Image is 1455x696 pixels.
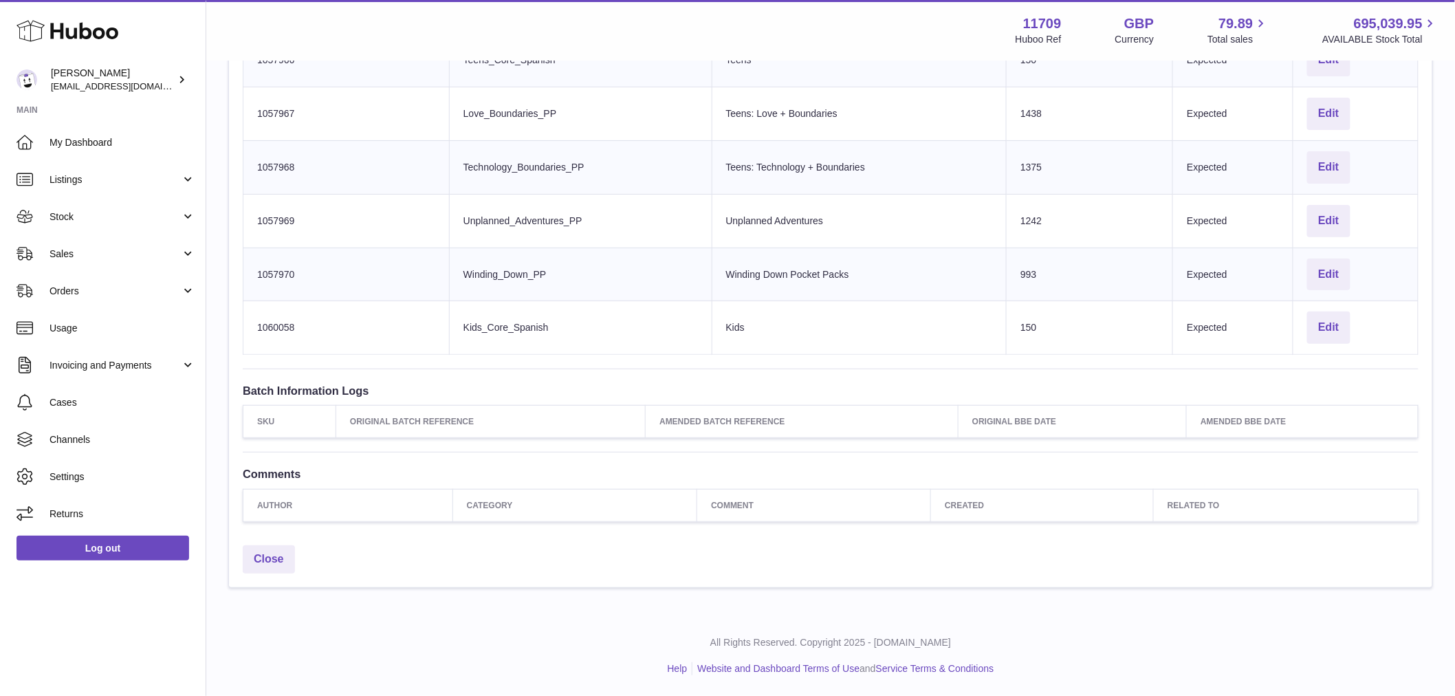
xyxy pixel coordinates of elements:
[712,301,1007,355] td: Kids
[1354,14,1423,33] span: 695,039.95
[449,87,712,141] td: Love_Boundaries_PP
[1173,301,1293,355] td: Expected
[50,210,181,224] span: Stock
[712,248,1007,301] td: Winding Down Pocket Packs
[1173,87,1293,141] td: Expected
[1307,205,1350,237] button: Edit
[243,194,450,248] td: 1057969
[1124,14,1154,33] strong: GBP
[1173,140,1293,194] td: Expected
[50,248,181,261] span: Sales
[449,301,712,355] td: Kids_Core_Spanish
[17,69,37,90] img: internalAdmin-11709@internal.huboo.com
[1007,248,1173,301] td: 993
[1016,33,1062,46] div: Huboo Ref
[50,173,181,186] span: Listings
[959,406,1187,438] th: Original BBE Date
[243,489,453,521] th: Author
[1187,406,1419,438] th: Amended BBE Date
[217,636,1444,649] p: All Rights Reserved. Copyright 2025 - [DOMAIN_NAME]
[712,194,1007,248] td: Unplanned Adventures
[50,136,195,149] span: My Dashboard
[712,87,1007,141] td: Teens: Love + Boundaries
[243,87,450,141] td: 1057967
[50,433,195,446] span: Channels
[1007,87,1173,141] td: 1438
[449,194,712,248] td: Unplanned_Adventures_PP
[51,67,175,93] div: [PERSON_NAME]
[243,140,450,194] td: 1057968
[50,359,181,372] span: Invoicing and Payments
[449,140,712,194] td: Technology_Boundaries_PP
[50,508,195,521] span: Returns
[50,470,195,483] span: Settings
[1207,33,1269,46] span: Total sales
[1023,14,1062,33] strong: 11709
[1322,14,1438,46] a: 695,039.95 AVAILABLE Stock Total
[452,489,697,521] th: Category
[243,545,295,574] a: Close
[646,406,959,438] th: Amended Batch Reference
[1007,140,1173,194] td: 1375
[1173,248,1293,301] td: Expected
[692,662,994,675] li: and
[931,489,1154,521] th: Created
[1322,33,1438,46] span: AVAILABLE Stock Total
[243,406,336,438] th: SKU
[243,466,1419,481] h3: Comments
[50,396,195,409] span: Cases
[1173,194,1293,248] td: Expected
[1307,312,1350,344] button: Edit
[50,285,181,298] span: Orders
[697,663,860,674] a: Website and Dashboard Terms of Use
[1307,151,1350,184] button: Edit
[51,80,202,91] span: [EMAIL_ADDRESS][DOMAIN_NAME]
[243,301,450,355] td: 1060058
[1307,98,1350,130] button: Edit
[1207,14,1269,46] a: 79.89 Total sales
[336,406,646,438] th: Original Batch Reference
[50,322,195,335] span: Usage
[668,663,688,674] a: Help
[243,248,450,301] td: 1057970
[243,383,1419,398] h3: Batch Information Logs
[449,248,712,301] td: Winding_Down_PP
[1007,194,1173,248] td: 1242
[712,140,1007,194] td: Teens: Technology + Boundaries
[1115,33,1155,46] div: Currency
[1154,489,1419,521] th: Related to
[1218,14,1253,33] span: 79.89
[876,663,994,674] a: Service Terms & Conditions
[1007,301,1173,355] td: 150
[697,489,931,521] th: Comment
[17,536,189,561] a: Log out
[1307,259,1350,291] button: Edit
